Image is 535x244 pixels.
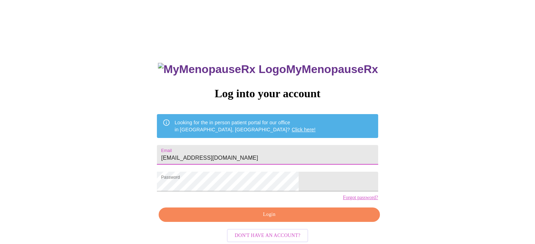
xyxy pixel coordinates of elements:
[225,232,310,238] a: Don't have an account?
[159,207,380,222] button: Login
[157,87,378,100] h3: Log into your account
[158,63,286,76] img: MyMenopauseRx Logo
[158,63,378,76] h3: MyMenopauseRx
[235,231,300,240] span: Don't have an account?
[174,116,316,136] div: Looking for the in person patient portal for our office in [GEOGRAPHIC_DATA], [GEOGRAPHIC_DATA]?
[343,195,378,200] a: Forgot password?
[227,229,308,243] button: Don't have an account?
[292,127,316,132] a: Click here!
[167,210,371,219] span: Login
